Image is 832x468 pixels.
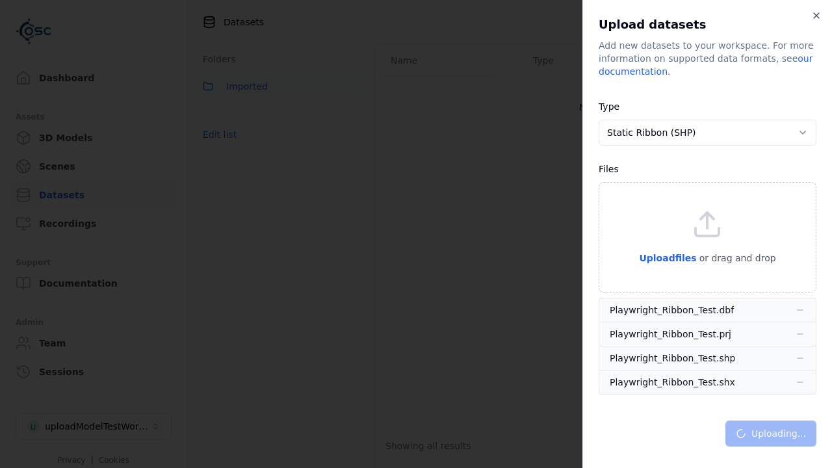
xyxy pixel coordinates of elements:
[599,101,619,112] label: Type
[610,328,731,341] div: Playwright_Ribbon_Test.prj
[697,250,776,266] p: or drag and drop
[639,253,696,263] span: Upload files
[599,16,816,34] h2: Upload datasets
[610,376,735,389] div: Playwright_Ribbon_Test.shx
[599,164,619,174] label: Files
[599,39,816,78] div: Add new datasets to your workspace. For more information on supported data formats, see .
[610,304,734,317] div: Playwright_Ribbon_Test.dbf
[610,352,735,365] div: Playwright_Ribbon_Test.shp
